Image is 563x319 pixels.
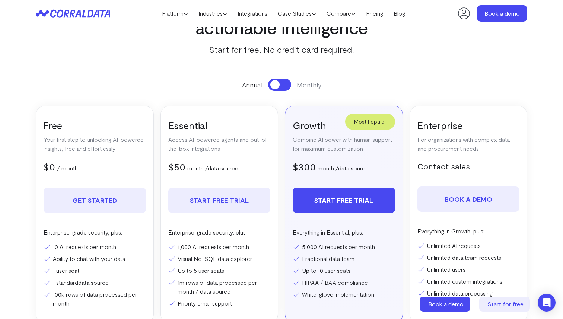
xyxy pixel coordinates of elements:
[44,254,146,263] li: Ability to chat with your data
[44,119,146,131] h3: Free
[168,161,185,172] span: $50
[388,8,410,19] a: Blog
[44,266,146,275] li: 1 user seat
[538,294,556,312] div: Open Intercom Messenger
[487,300,524,307] span: Start for free
[168,278,271,296] li: 1m rows of data processed per month / data source
[338,165,369,172] a: data source
[477,5,527,22] a: Book a demo
[208,165,238,172] a: data source
[168,135,271,153] p: Access AI-powered agents and out-of-the-box integrations
[168,299,271,308] li: Priority email support
[293,290,395,299] li: White-glove implementation
[321,8,361,19] a: Compare
[44,135,146,153] p: Your first step to unlocking AI-powered insights, free and effortlessly
[242,80,263,90] span: Annual
[168,228,271,237] p: Enterprise-grade security, plus:
[293,278,395,287] li: HIPAA / BAA compliance
[417,289,520,298] li: Unlimited data processing
[417,135,520,153] p: For organizations with complex data and procurement needs
[293,135,395,153] p: Combine AI power with human support for maximum customization
[293,161,316,172] span: $300
[193,8,232,19] a: Industries
[417,119,520,131] h3: Enterprise
[44,161,55,172] span: $0
[168,266,271,275] li: Up to 5 user seats
[293,119,395,131] h3: Growth
[293,188,395,213] a: Start free trial
[273,8,321,19] a: Case Studies
[345,114,395,130] div: Most Popular
[479,297,531,312] a: Start for free
[417,253,520,262] li: Unlimited data team requests
[44,188,146,213] a: Get Started
[417,160,520,172] h5: Contact sales
[44,228,146,237] p: Enterprise-grade security, plus:
[293,242,395,251] li: 5,000 AI requests per month
[318,164,369,173] p: month /
[417,186,520,212] a: Book a demo
[108,43,455,56] p: Start for free. No credit card required.
[44,278,146,287] li: 1 standard
[361,8,388,19] a: Pricing
[420,297,472,312] a: Book a demo
[293,266,395,275] li: Up to 10 user seats
[417,265,520,274] li: Unlimited users
[187,164,238,173] p: month /
[168,254,271,263] li: Visual No-SQL data explorer
[168,119,271,131] h3: Essential
[297,80,321,90] span: Monthly
[57,164,78,173] p: / month
[293,254,395,263] li: Fractional data team
[293,228,395,237] p: Everything in Essential, plus:
[168,188,271,213] a: Start free trial
[157,8,193,19] a: Platform
[78,279,109,286] a: data source
[417,227,520,236] p: Everything in Growth, plus:
[232,8,273,19] a: Integrations
[168,242,271,251] li: 1,000 AI requests per month
[44,242,146,251] li: 10 AI requests per month
[417,277,520,286] li: Unlimited custom integrations
[417,241,520,250] li: Unlimited AI requests
[428,300,464,307] span: Book a demo
[44,290,146,308] li: 100k rows of data processed per month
